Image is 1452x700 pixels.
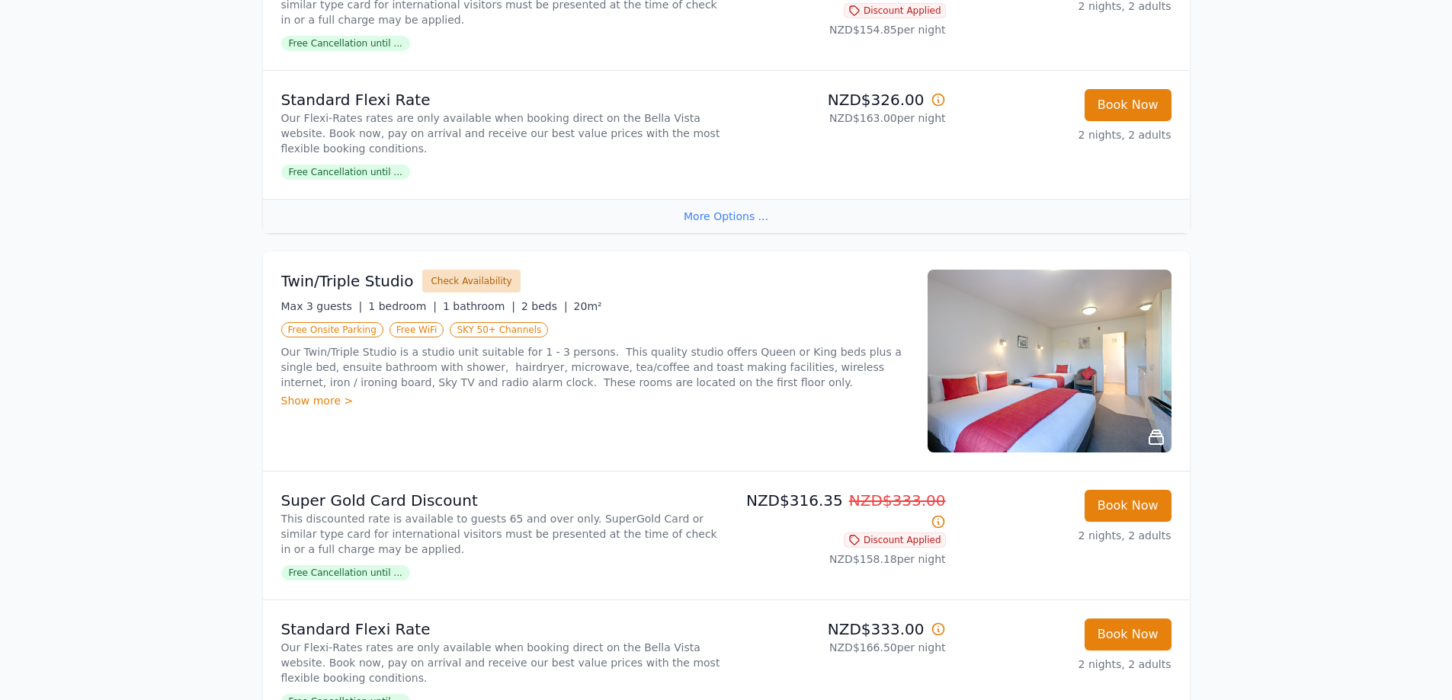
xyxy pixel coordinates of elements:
[281,322,383,337] span: Free Onsite Parking
[389,322,444,337] span: Free WiFi
[450,322,548,337] span: SKY 50+ Channels
[849,491,946,510] span: NZD$333.00
[1085,618,1172,650] button: Book Now
[281,89,720,110] p: Standard Flexi Rate
[443,300,515,312] span: 1 bathroom |
[844,532,946,548] span: Discount Applied
[281,110,720,156] p: Our Flexi-Rates rates are only available when booking direct on the Bella Vista website. Book now...
[958,127,1172,142] p: 2 nights, 2 adults
[732,490,946,532] p: NZD$316.35
[281,511,720,557] p: This discounted rate is available to guests 65 and over only. SuperGold Card or similar type card...
[1085,89,1172,121] button: Book Now
[281,565,410,580] span: Free Cancellation until ...
[281,344,909,390] p: Our Twin/Triple Studio is a studio unit suitable for 1 - 3 persons. This quality studio offers Qu...
[732,110,946,126] p: NZD$163.00 per night
[732,640,946,655] p: NZD$166.50 per night
[281,490,720,511] p: Super Gold Card Discount
[281,640,720,686] p: Our Flexi-Rates rates are only available when booking direct on the Bella Vista website. Book now...
[732,618,946,640] p: NZD$333.00
[521,300,568,312] span: 2 beds |
[732,551,946,567] p: NZD$158.18 per night
[1085,490,1172,522] button: Book Now
[732,22,946,37] p: NZD$154.85 per night
[281,393,909,408] div: Show more >
[844,3,946,18] span: Discount Applied
[732,89,946,110] p: NZD$326.00
[574,300,602,312] span: 20m²
[368,300,437,312] span: 1 bedroom |
[281,165,410,180] span: Free Cancellation until ...
[281,618,720,640] p: Standard Flexi Rate
[422,270,520,292] button: Check Availability
[281,300,363,312] span: Max 3 guests |
[281,270,414,292] h3: Twin/Triple Studio
[958,528,1172,543] p: 2 nights, 2 adults
[281,36,410,51] span: Free Cancellation until ...
[263,199,1190,233] div: More Options ...
[958,657,1172,672] p: 2 nights, 2 adults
